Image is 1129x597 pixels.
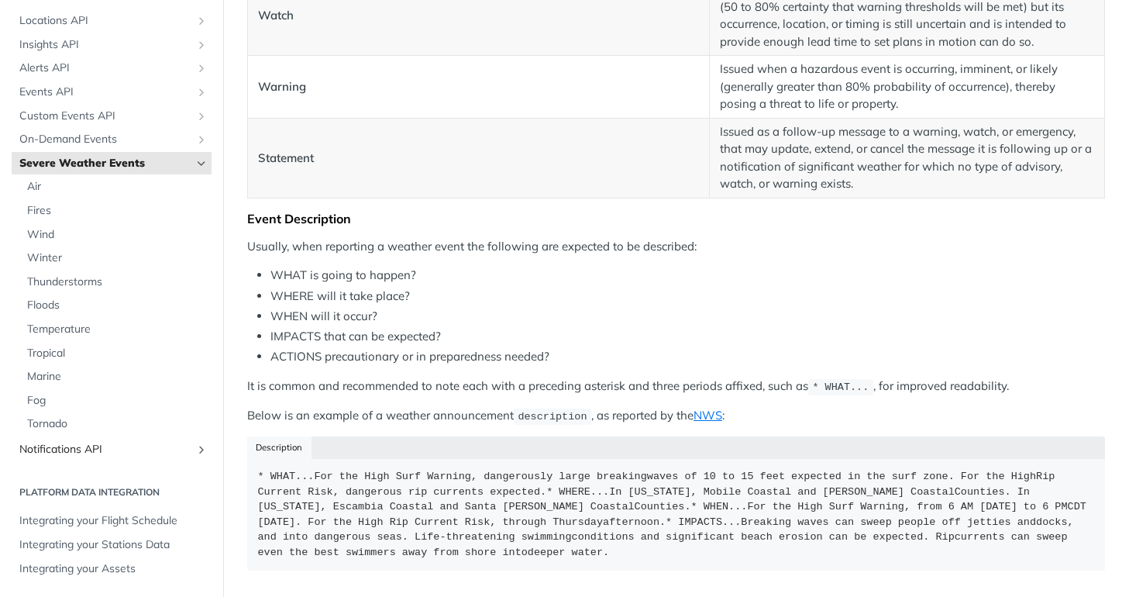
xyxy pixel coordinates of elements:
[27,179,208,195] span: Air
[19,342,212,365] a: Tropical
[19,13,191,29] span: Locations API
[12,557,212,581] a: Integrating your Assets
[27,274,208,290] span: Thunderstorms
[195,86,208,98] button: Show subpages for Events API
[270,308,1105,326] li: WHEN will it occur?
[19,247,212,270] a: Winter
[27,322,208,337] span: Temperature
[19,223,212,247] a: Wind
[27,393,208,409] span: Fog
[19,365,212,388] a: Marine
[195,157,208,170] button: Hide subpages for Severe Weather Events
[12,533,212,557] a: Integrating your Stations Data
[247,407,1105,425] p: Below is an example of a weather announcement , as reported by the :
[270,348,1105,366] li: ACTIONS precautionary or in preparedness needed?
[19,294,212,317] a: Floods
[12,509,212,533] a: Integrating your Flight Schedule
[19,442,191,457] span: Notifications API
[12,81,212,104] a: Events APIShow subpages for Events API
[12,128,212,151] a: On-Demand EventsShow subpages for On-Demand Events
[709,56,1104,119] td: Issued when a hazardous event is occurring, imminent, or likely (generally greater than 80% proba...
[12,105,212,128] a: Custom Events APIShow subpages for Custom Events API
[270,328,1105,346] li: IMPACTS that can be expected?
[19,85,191,100] span: Events API
[12,485,212,499] h2: Platform DATA integration
[812,381,869,393] span: * WHAT...
[27,203,208,219] span: Fires
[694,408,722,423] a: NWS
[270,288,1105,305] li: WHERE will it take place?
[19,561,208,577] span: Integrating your Assets
[12,33,212,57] a: Insights APIShow subpages for Insights API
[19,513,208,529] span: Integrating your Flight Schedule
[27,346,208,361] span: Tropical
[247,211,1105,226] div: Event Description
[258,150,314,165] strong: Statement
[19,318,212,341] a: Temperature
[27,250,208,266] span: Winter
[195,15,208,27] button: Show subpages for Locations API
[19,60,191,76] span: Alerts API
[12,438,212,461] a: Notifications APIShow subpages for Notifications API
[12,9,212,33] a: Locations APIShow subpages for Locations API
[195,443,208,456] button: Show subpages for Notifications API
[195,39,208,51] button: Show subpages for Insights API
[258,8,294,22] strong: Watch
[258,469,1095,560] div: * WHAT...For the High Surf Warning, dangerously large breakingwaves of 10 to 15 feet expected in ...
[19,132,191,147] span: On-Demand Events
[19,199,212,223] a: Fires
[518,411,587,423] span: description
[19,412,212,436] a: Tornado
[19,537,208,553] span: Integrating your Stations Data
[12,152,212,175] a: Severe Weather EventsHide subpages for Severe Weather Events
[19,156,191,171] span: Severe Weather Events
[19,271,212,294] a: Thunderstorms
[27,227,208,243] span: Wind
[247,378,1105,395] p: It is common and recommended to note each with a preceding asterisk and three periods affixed, su...
[195,62,208,74] button: Show subpages for Alerts API
[195,133,208,146] button: Show subpages for On-Demand Events
[258,79,306,94] strong: Warning
[27,298,208,313] span: Floods
[19,175,212,198] a: Air
[270,267,1105,285] li: WHAT is going to happen?
[247,238,1105,256] p: Usually, when reporting a weather event the following are expected to be described:
[27,369,208,385] span: Marine
[12,57,212,80] a: Alerts APIShow subpages for Alerts API
[19,389,212,412] a: Fog
[195,110,208,123] button: Show subpages for Custom Events API
[19,109,191,124] span: Custom Events API
[27,416,208,432] span: Tornado
[709,118,1104,198] td: Issued as a follow-up message to a warning, watch, or emergency, that may update, extend, or canc...
[19,37,191,53] span: Insights API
